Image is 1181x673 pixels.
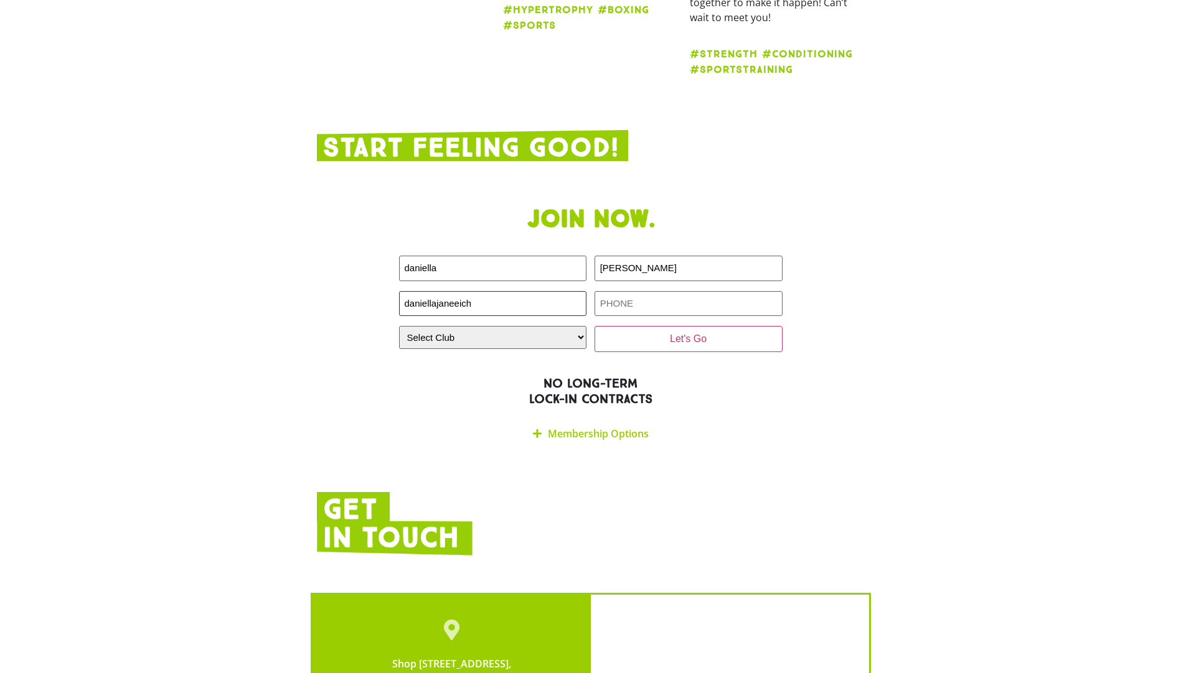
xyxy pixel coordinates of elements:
strong: #Strength #Conditioning #SportsTraining [690,48,853,75]
input: LAST NAME [595,256,783,281]
input: FIRST NAME [399,256,587,281]
input: PHONE [595,291,783,317]
input: Email [399,291,587,317]
h1: Join now. [317,205,865,234]
div: Membership Options [399,419,783,448]
h2: NO LONG-TERM LOCK-IN CONTRACTS [317,376,865,407]
a: Membership Options [548,427,649,440]
input: Let's Go [595,326,783,352]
